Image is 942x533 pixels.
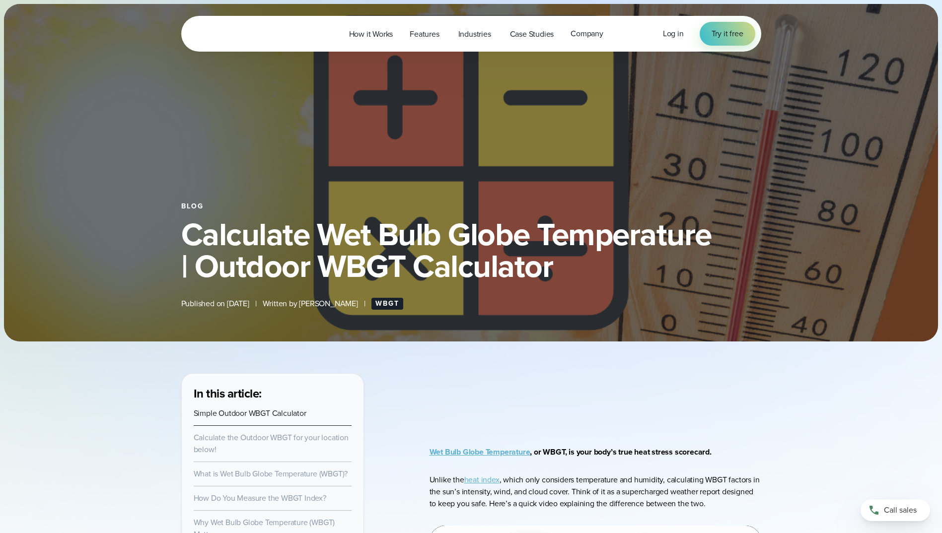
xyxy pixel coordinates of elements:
[341,24,402,44] a: How it Works
[884,504,917,516] span: Call sales
[663,28,684,40] a: Log in
[364,298,365,310] span: |
[502,24,563,44] a: Case Studies
[349,28,393,40] span: How it Works
[700,22,755,46] a: Try it free
[430,474,761,510] p: Unlike the , which only considers temperature and humidity, calculating WBGT factors in the sun’s...
[410,28,439,40] span: Features
[571,28,603,40] span: Company
[464,474,500,485] a: heat index
[430,446,530,458] a: Wet Bulb Globe Temperature
[861,499,930,521] a: Call sales
[263,298,358,310] span: Written by [PERSON_NAME]
[181,218,761,282] h1: Calculate Wet Bulb Globe Temperature | Outdoor WBGT Calculator
[371,298,403,310] a: WBGT
[181,202,761,210] div: Blog
[255,298,257,310] span: |
[510,28,554,40] span: Case Studies
[712,28,743,40] span: Try it free
[194,468,348,479] a: What is Wet Bulb Globe Temperature (WBGT)?
[194,432,349,455] a: Calculate the Outdoor WBGT for your location below!
[181,298,249,310] span: Published on [DATE]
[663,28,684,39] span: Log in
[458,28,491,40] span: Industries
[458,373,732,414] iframe: WBGT Explained: Listen as we break down all you need to know about WBGT Video
[194,407,306,419] a: Simple Outdoor WBGT Calculator
[194,386,352,401] h3: In this article:
[194,492,326,504] a: How Do You Measure the WBGT Index?
[430,446,712,458] strong: , or WBGT, is your body’s true heat stress scorecard.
